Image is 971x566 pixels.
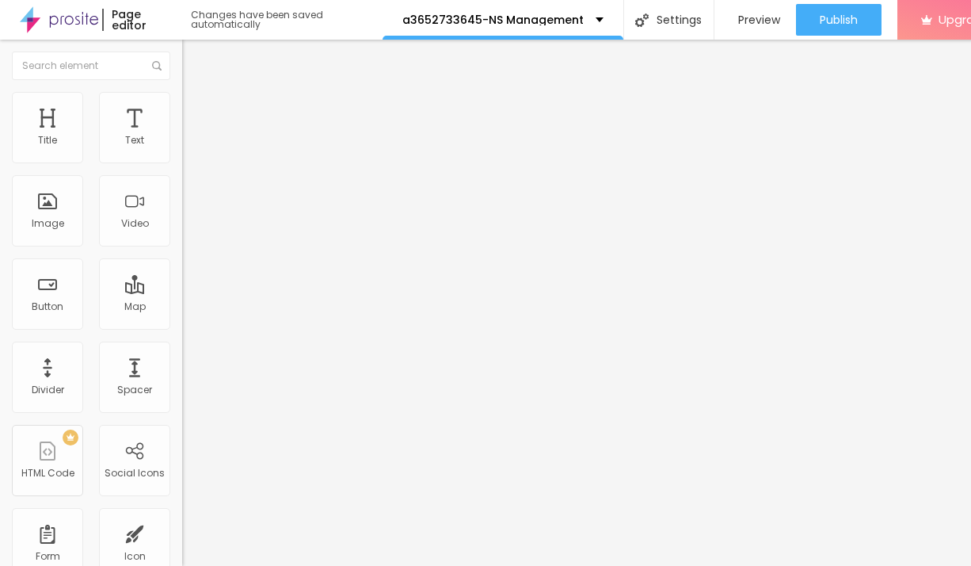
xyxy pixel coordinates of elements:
div: Divider [32,384,64,396]
div: Map [124,301,146,312]
div: HTML Code [21,468,74,479]
div: Button [32,301,63,312]
img: Icone [635,13,649,27]
p: a3652733645-NS Management [402,14,584,25]
div: Icon [124,551,146,562]
div: Social Icons [105,468,165,479]
img: Icone [152,61,162,71]
input: Search element [12,52,170,80]
div: Image [32,218,64,229]
span: Preview [738,13,780,26]
div: Title [38,135,57,146]
div: Changes have been saved automatically [191,10,383,29]
span: Publish [820,13,858,26]
div: Text [125,135,144,146]
button: Publish [796,4,882,36]
div: Spacer [117,384,152,396]
div: Form [36,551,60,562]
div: Video [121,218,149,229]
div: Page editor [102,9,175,31]
button: Preview [714,4,796,36]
